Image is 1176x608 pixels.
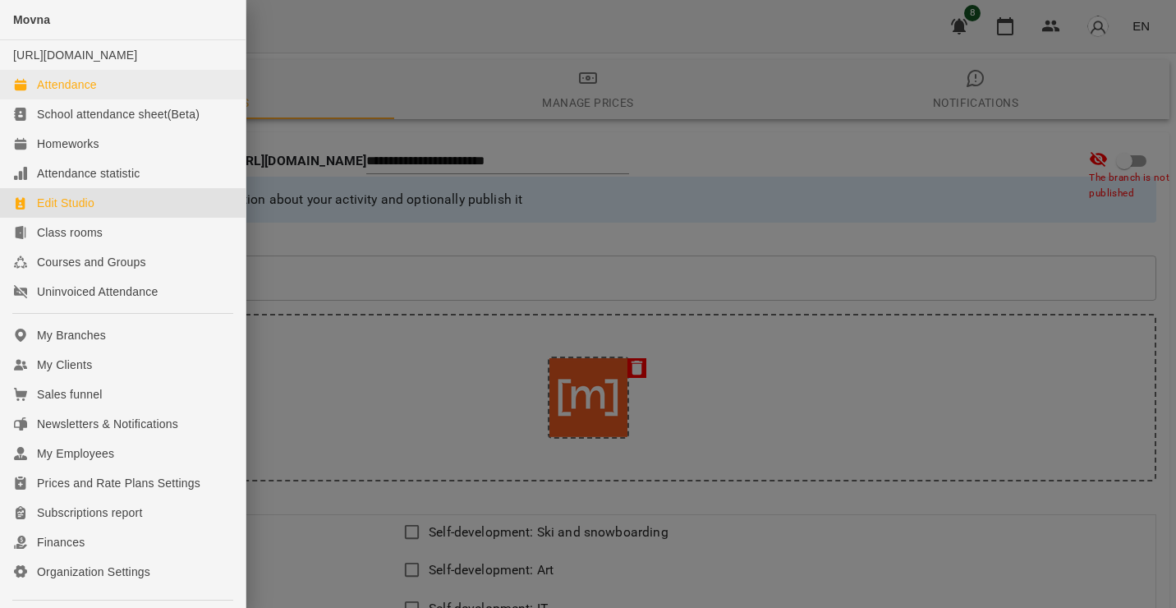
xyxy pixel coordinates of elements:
[37,283,158,300] div: Uninvoiced Attendance
[37,224,103,241] div: Class rooms
[37,106,200,122] div: School attendance sheet(Beta)
[37,195,94,211] div: Edit Studio
[37,357,92,373] div: My Clients
[37,475,200,491] div: Prices and Rate Plans Settings
[37,416,178,432] div: Newsletters & Notifications
[37,504,143,521] div: Subscriptions report
[37,445,114,462] div: My Employees
[37,76,97,93] div: Attendance
[37,564,150,580] div: Organization Settings
[13,13,50,26] span: Movna
[37,165,140,182] div: Attendance statistic
[37,327,106,343] div: My Branches
[37,386,102,403] div: Sales funnel
[37,254,146,270] div: Courses and Groups
[37,534,85,550] div: Finances
[13,48,137,62] a: [URL][DOMAIN_NAME]
[37,136,99,152] div: Homeworks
